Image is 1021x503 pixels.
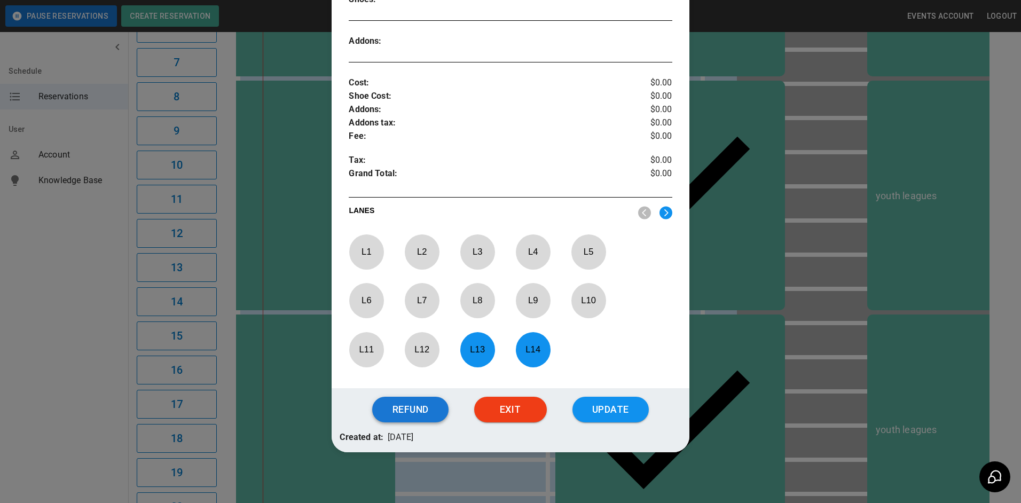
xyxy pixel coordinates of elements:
[515,337,551,362] p: L 14
[372,397,448,422] button: Refund
[349,35,429,48] p: Addons :
[460,288,495,313] p: L 8
[659,206,672,219] img: right.svg
[618,76,672,90] p: $0.00
[618,116,672,130] p: $0.00
[340,431,383,444] p: Created at:
[474,397,547,422] button: Exit
[349,103,618,116] p: Addons :
[618,167,672,183] p: $0.00
[349,239,384,264] p: L 1
[638,206,651,219] img: nav_left.svg
[404,337,439,362] p: L 12
[349,288,384,313] p: L 6
[388,431,413,444] p: [DATE]
[618,103,672,116] p: $0.00
[618,130,672,143] p: $0.00
[618,90,672,103] p: $0.00
[349,337,384,362] p: L 11
[571,288,606,313] p: L 10
[404,239,439,264] p: L 2
[349,116,618,130] p: Addons tax :
[571,239,606,264] p: L 5
[349,76,618,90] p: Cost :
[404,288,439,313] p: L 7
[515,239,551,264] p: L 4
[618,154,672,167] p: $0.00
[349,90,618,103] p: Shoe Cost :
[349,130,618,143] p: Fee :
[460,239,495,264] p: L 3
[349,154,618,167] p: Tax :
[349,167,618,183] p: Grand Total :
[515,288,551,313] p: L 9
[349,205,629,220] p: LANES
[572,397,649,422] button: Update
[460,337,495,362] p: L 13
